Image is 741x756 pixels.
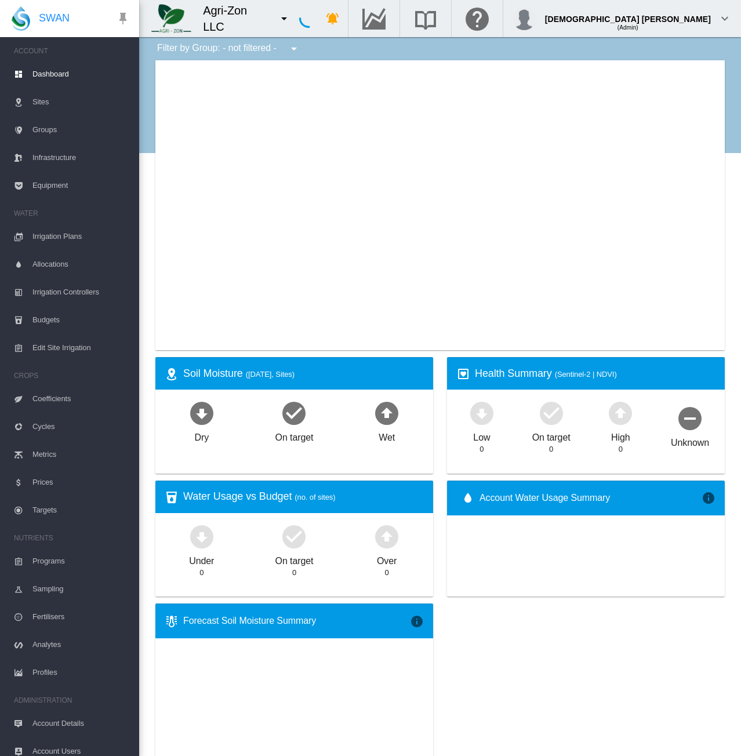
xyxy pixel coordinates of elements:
md-icon: icon-information [702,491,715,505]
span: (Sentinel-2 | NDVI) [555,370,617,379]
md-icon: icon-thermometer-lines [165,615,179,628]
span: (Admin) [617,24,638,31]
md-icon: icon-information [410,615,424,628]
div: Unknown [671,432,709,449]
md-icon: icon-arrow-down-bold-circle [468,399,496,427]
div: Filter by Group: - not filtered - [148,37,309,60]
span: Prices [32,468,130,496]
span: Metrics [32,441,130,468]
div: Under [189,550,214,568]
img: 7FicoSLW9yRjj7F2+0uvjPufP+ga39vogPu+G1+wvBtcm3fNv859aGr42DJ5pXiEAAAAAAAAAAAAAAAAAAAAAAAAAAAAAAAAA... [151,4,191,33]
span: Groups [32,116,130,144]
md-icon: icon-menu-down [287,42,301,56]
span: Fertilisers [32,603,130,631]
span: Budgets [32,306,130,334]
span: ADMINISTRATION [14,691,130,710]
div: Agri-Zon LLC [203,2,271,35]
img: profile.jpg [513,7,536,30]
div: 0 [199,568,204,578]
span: SWAN [39,11,70,26]
div: Wet [379,427,395,444]
button: icon-bell-ring [321,7,344,30]
div: [DEMOGRAPHIC_DATA] [PERSON_NAME] [545,9,711,20]
md-icon: icon-menu-down [277,12,291,26]
span: ACCOUNT [14,42,130,60]
span: (no. of sites) [295,493,335,501]
md-icon: Search the knowledge base [412,12,439,26]
div: Health Summary [475,366,715,381]
span: Infrastructure [32,144,130,172]
span: NUTRIENTS [14,529,130,547]
button: icon-menu-down [273,7,296,30]
md-icon: Click here for help [463,12,491,26]
md-icon: icon-pin [116,12,130,26]
span: ([DATE], Sites) [246,370,295,379]
div: Water Usage vs Budget [183,489,424,504]
md-icon: icon-arrow-up-bold-circle [373,522,401,550]
span: Coefficients [32,385,130,413]
md-icon: icon-checkbox-marked-circle [280,399,308,427]
div: Dry [195,427,209,444]
span: WATER [14,204,130,223]
span: Account Water Usage Summary [480,492,702,504]
span: CROPS [14,366,130,385]
md-icon: icon-map-marker-radius [165,367,179,381]
md-icon: icon-arrow-down-bold-circle [188,399,216,427]
div: On target [532,427,571,444]
md-icon: icon-bell-ring [326,12,340,26]
div: Over [377,550,397,568]
md-icon: icon-heart-box-outline [456,367,470,381]
div: 0 [619,444,623,455]
md-icon: icon-arrow-down-bold-circle [188,522,216,550]
span: Profiles [32,659,130,686]
span: Equipment [32,172,130,199]
button: icon-menu-down [282,37,306,60]
span: Sites [32,88,130,116]
div: 0 [480,444,484,455]
span: Cycles [32,413,130,441]
span: Irrigation Controllers [32,278,130,306]
div: 0 [385,568,389,578]
span: Allocations [32,250,130,278]
div: Low [473,427,490,444]
md-icon: Go to the Data Hub [360,12,388,26]
md-icon: icon-arrow-up-bold-circle [606,399,634,427]
md-icon: icon-minus-circle [676,404,704,432]
div: On target [275,550,314,568]
span: Irrigation Plans [32,223,130,250]
md-icon: icon-water [461,491,475,505]
span: Edit Site Irrigation [32,334,130,362]
md-icon: icon-checkbox-marked-circle [280,522,308,550]
span: Dashboard [32,60,130,88]
span: Account Details [32,710,130,737]
span: Programs [32,547,130,575]
md-icon: icon-cup-water [165,490,179,504]
md-icon: icon-checkbox-marked-circle [537,399,565,427]
md-icon: icon-chevron-down [718,12,732,26]
img: SWAN-Landscape-Logo-Colour-drop.png [12,6,30,31]
span: Targets [32,496,130,524]
span: Analytes [32,631,130,659]
div: High [611,427,630,444]
span: Sampling [32,575,130,603]
div: 0 [549,444,553,455]
div: 0 [292,568,296,578]
div: Soil Moisture [183,366,424,381]
div: On target [275,427,314,444]
div: Forecast Soil Moisture Summary [183,615,410,627]
md-icon: icon-arrow-up-bold-circle [373,399,401,427]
